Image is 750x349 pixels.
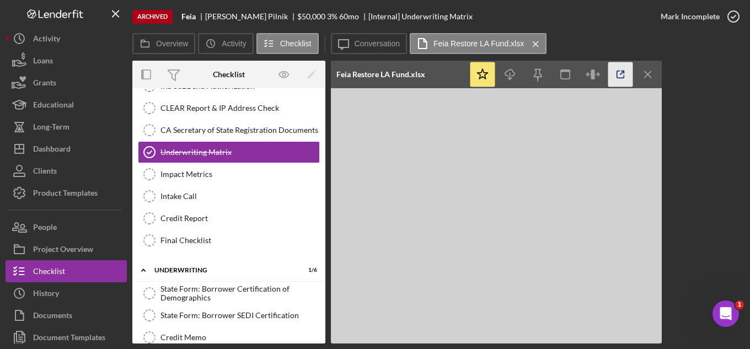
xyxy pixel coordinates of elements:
button: Overview [132,33,195,54]
button: Activity [198,33,253,54]
label: Conversation [355,39,400,48]
div: 3 % [327,12,337,21]
button: Checklist [6,260,127,282]
div: CLEAR Report & IP Address Check [160,104,319,112]
button: History [6,282,127,304]
button: Conversation [331,33,408,54]
a: CLEAR Report & IP Address Check [138,97,320,119]
b: Feia [181,12,196,21]
a: CA Secretary of State Registration Documents [138,119,320,141]
a: Credit Report [138,207,320,229]
button: Documents [6,304,127,326]
div: 1 / 6 [297,267,317,273]
button: Checklist [256,33,319,54]
div: Underwriting Matrix [160,148,319,157]
div: Final Checklist [160,236,319,245]
button: Mark Incomplete [650,6,744,28]
div: Underwriting [154,267,290,273]
a: State Form: Borrower SEDI Certification [138,304,320,326]
iframe: Document Preview [331,88,662,343]
button: Project Overview [6,238,127,260]
a: Intake Call [138,185,320,207]
button: Document Templates [6,326,127,348]
iframe: Intercom live chat [712,300,739,327]
a: Underwriting Matrix [138,141,320,163]
div: Project Overview [33,238,93,263]
div: Checklist [213,70,245,79]
div: Documents [33,304,72,329]
div: Feia Restore LA Fund.xlsx [336,70,425,79]
div: CA Secretary of State Registration Documents [160,126,319,135]
a: Credit Memo [138,326,320,348]
div: Impact Metrics [160,170,319,179]
a: Impact Metrics [138,163,320,185]
div: Mark Incomplete [661,6,720,28]
div: Archived [132,10,173,24]
div: $50,000 [297,12,325,21]
div: Credit Memo [160,333,319,342]
div: History [33,282,59,307]
label: Overview [156,39,188,48]
div: [Internal] Underwriting Matrix [368,12,473,21]
label: Activity [222,39,246,48]
label: Checklist [280,39,312,48]
div: Checklist [33,260,65,285]
a: State Form: Borrower Certification of Demographics [138,282,320,304]
a: Final Checklist [138,229,320,251]
div: 60 mo [339,12,359,21]
div: Credit Report [160,214,319,223]
label: Feia Restore LA Fund.xlsx [433,39,524,48]
div: [PERSON_NAME] Pilnik [205,12,297,21]
div: Intake Call [160,192,319,201]
div: State Form: Borrower Certification of Demographics [160,284,319,302]
button: Feia Restore LA Fund.xlsx [410,33,547,54]
span: 1 [735,300,744,309]
div: State Form: Borrower SEDI Certification [160,311,319,320]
